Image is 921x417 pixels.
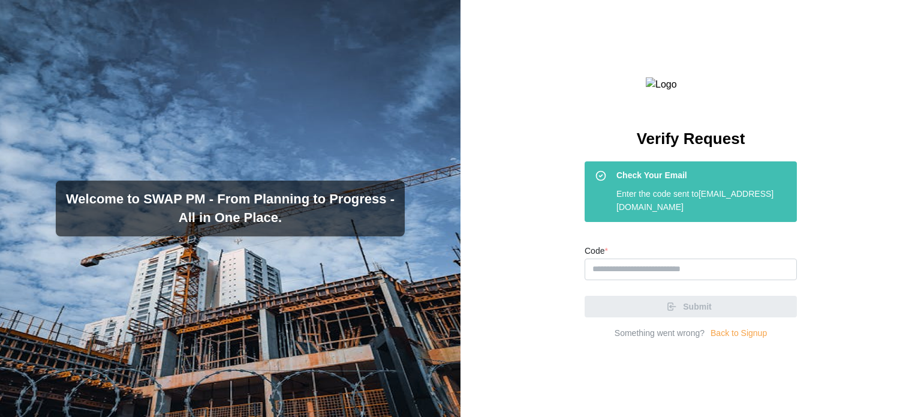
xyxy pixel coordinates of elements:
[616,188,789,214] div: Enter the code sent to [EMAIL_ADDRESS][DOMAIN_NAME]
[646,77,736,92] img: Logo
[711,327,767,340] a: Back to Signup
[585,245,608,258] label: Code
[616,169,687,182] span: Check Your Email
[615,327,705,340] div: Something went wrong?
[65,190,395,227] h3: Welcome to SWAP PM - From Planning to Progress - All in One Place.
[637,128,745,149] h2: Verify Request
